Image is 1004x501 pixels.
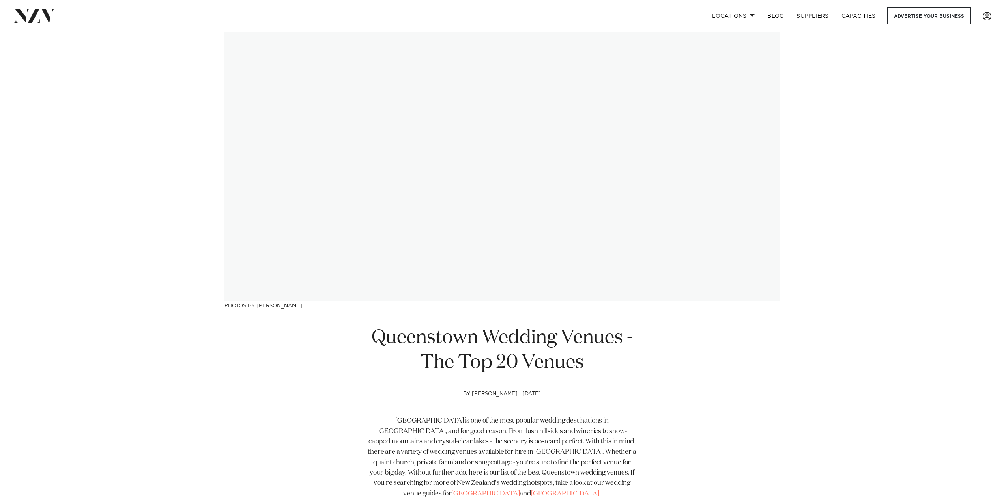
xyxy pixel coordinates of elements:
[887,7,971,24] a: Advertise your business
[367,326,637,375] h1: Queenstown Wedding Venues - The Top 20 Venues
[531,490,599,497] a: [GEOGRAPHIC_DATA]
[224,301,780,309] h3: Photos by [PERSON_NAME]
[835,7,882,24] a: Capacities
[13,9,56,23] img: nzv-logo.png
[451,490,520,497] a: [GEOGRAPHIC_DATA]
[761,7,790,24] a: BLOG
[367,416,637,499] p: [GEOGRAPHIC_DATA] is one of the most popular wedding destinations in [GEOGRAPHIC_DATA], and for g...
[367,391,637,416] h4: by [PERSON_NAME] | [DATE]
[706,7,761,24] a: Locations
[790,7,835,24] a: SUPPLIERS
